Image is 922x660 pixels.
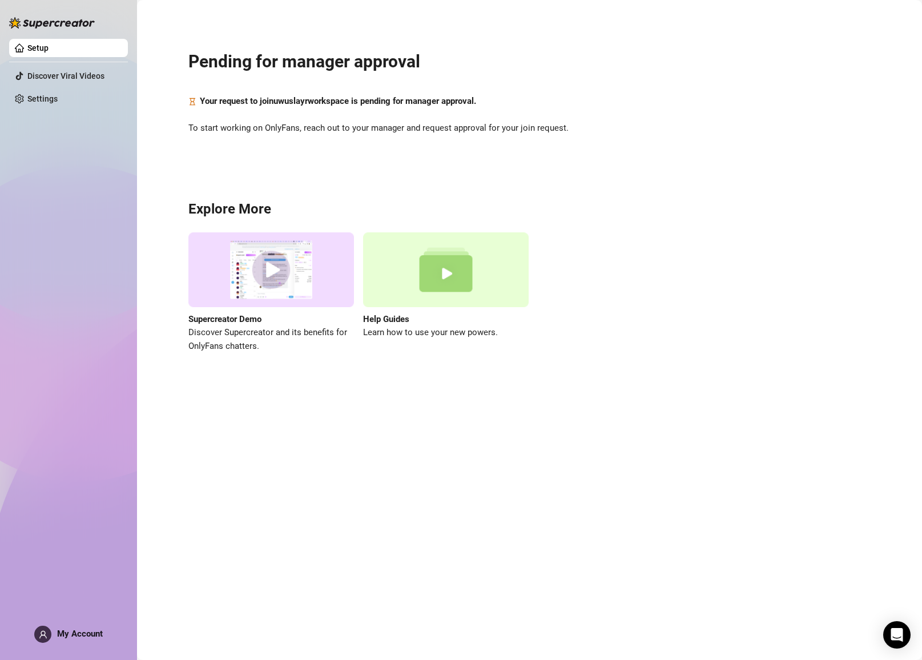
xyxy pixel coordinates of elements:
span: My Account [57,629,103,639]
strong: Supercreator Demo [188,314,261,324]
div: Open Intercom Messenger [883,621,911,649]
a: Settings [27,94,58,103]
span: Discover Supercreator and its benefits for OnlyFans chatters. [188,326,354,353]
a: Supercreator DemoDiscover Supercreator and its benefits for OnlyFans chatters. [188,232,354,353]
a: Setup [27,43,49,53]
strong: Help Guides [363,314,409,324]
span: To start working on OnlyFans, reach out to your manager and request approval for your join request. [188,122,871,135]
h3: Explore More [188,200,871,219]
img: logo-BBDzfeDw.svg [9,17,95,29]
img: help guides [363,232,529,307]
h2: Pending for manager approval [188,51,871,73]
span: hourglass [188,95,196,108]
img: supercreator demo [188,232,354,307]
a: Help GuidesLearn how to use your new powers. [363,232,529,353]
span: user [39,630,47,639]
a: Discover Viral Videos [27,71,104,81]
strong: Your request to join uwuslayr workspace is pending for manager approval. [200,96,476,106]
span: Learn how to use your new powers. [363,326,529,340]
